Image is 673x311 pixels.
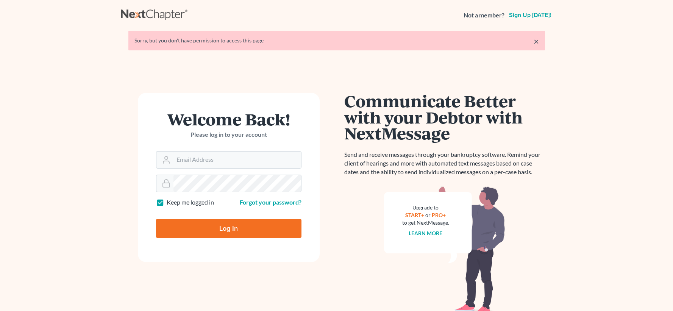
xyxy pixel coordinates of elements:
h1: Communicate Better with your Debtor with NextMessage [344,93,545,141]
div: Sorry, but you don't have permission to access this page [134,37,539,44]
a: Forgot your password? [240,198,301,206]
input: Email Address [173,152,301,168]
strong: Not a member? [464,11,504,20]
p: Send and receive messages through your bankruptcy software. Remind your client of hearings and mo... [344,150,545,177]
div: to get NextMessage. [402,219,449,227]
input: Log In [156,219,301,238]
a: × [534,37,539,46]
a: Learn more [409,230,442,236]
h1: Welcome Back! [156,111,301,127]
div: Upgrade to [402,204,449,211]
a: Sign up [DATE]! [507,12,553,18]
p: Please log in to your account [156,130,301,139]
a: START+ [405,212,424,218]
a: PRO+ [432,212,446,218]
label: Keep me logged in [167,198,214,207]
span: or [425,212,431,218]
